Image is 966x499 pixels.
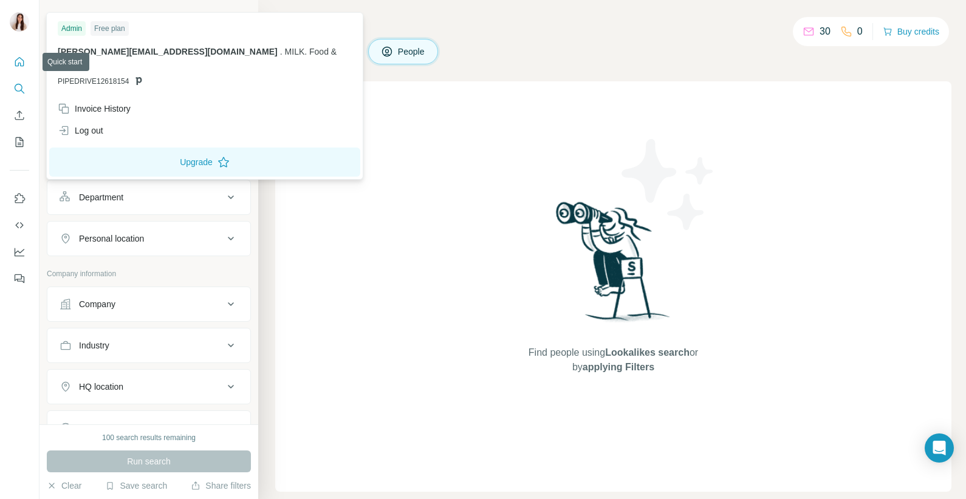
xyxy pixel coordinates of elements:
button: Company [47,290,250,319]
button: Save search [105,480,167,492]
button: Dashboard [10,241,29,263]
div: Free plan [91,21,129,36]
div: Open Intercom Messenger [925,433,954,463]
div: Personal location [79,233,144,245]
span: PIPEDRIVE12618154 [58,76,129,87]
button: Annual revenue ($) [47,413,250,443]
span: People [398,46,426,58]
button: Share filters [191,480,251,492]
div: HQ location [79,381,123,393]
button: My lists [10,131,29,153]
span: applying Filters [583,362,654,372]
span: Lookalikes search [605,347,690,358]
button: Search [10,78,29,100]
button: Enrich CSV [10,104,29,126]
div: Annual revenue ($) [79,422,151,434]
img: Surfe Illustration - Woman searching with binoculars [550,199,677,334]
span: Find people using or by [516,345,710,375]
div: Log out [58,124,103,137]
div: Company [79,298,115,310]
p: Company information [47,268,251,279]
button: Hide [211,7,258,25]
p: 30 [820,24,831,39]
span: . [280,47,283,56]
div: Invoice History [58,103,131,115]
button: Department [47,183,250,212]
span: [PERSON_NAME][EMAIL_ADDRESS][DOMAIN_NAME] [58,47,278,56]
button: Quick start [10,51,29,73]
img: Avatar [10,12,29,32]
div: Industry [79,339,109,351]
button: HQ location [47,372,250,401]
button: Personal location [47,224,250,253]
p: 0 [857,24,863,39]
button: Clear [47,480,81,492]
div: Admin [58,21,86,36]
button: Use Surfe API [10,214,29,236]
h4: Search [275,15,951,32]
img: Surfe Illustration - Stars [614,130,723,239]
div: 100 search results remaining [102,432,196,443]
button: Industry [47,331,250,360]
div: Department [79,191,123,203]
button: Feedback [10,268,29,290]
button: Use Surfe on LinkedIn [10,188,29,209]
div: New search [47,11,85,22]
button: Buy credits [883,23,939,40]
button: Upgrade [49,148,360,177]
